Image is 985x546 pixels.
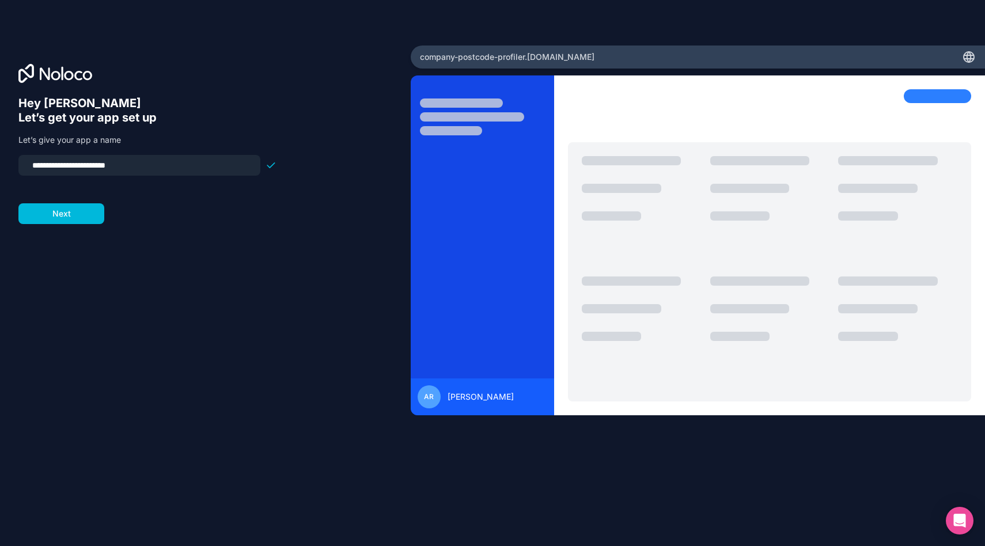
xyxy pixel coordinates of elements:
[946,507,973,534] div: Open Intercom Messenger
[18,134,276,146] p: Let’s give your app a name
[18,96,276,111] h6: Hey [PERSON_NAME]
[424,392,434,401] span: AR
[420,51,594,63] span: company-postcode-profiler .[DOMAIN_NAME]
[18,111,276,125] h6: Let’s get your app set up
[448,391,514,403] span: [PERSON_NAME]
[18,203,104,224] button: Next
